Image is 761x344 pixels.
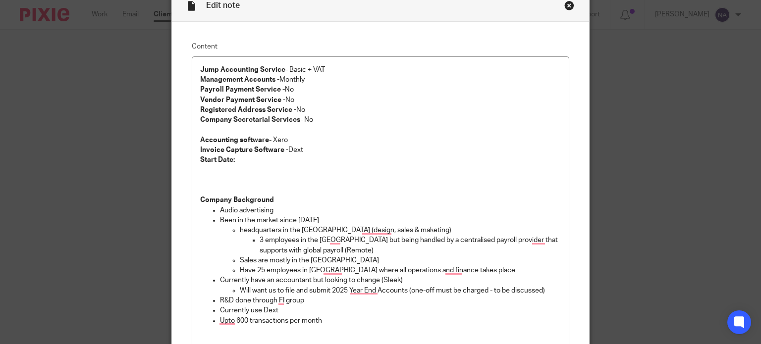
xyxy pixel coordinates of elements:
p: Upto 600 transactions per month [220,316,561,326]
p: 3 employees in the [GEOGRAPHIC_DATA] but being handled by a centralised payroll provider that sup... [260,235,561,255]
strong: Invoice Capture Software - [200,147,288,153]
p: Currently have an accountant but looking to change (Sleek) [220,275,561,285]
label: Content [192,42,570,51]
p: - Xero [200,135,561,145]
p: No [200,85,561,95]
p: R&D done through FI group [220,295,561,305]
p: Have 25 employees in [GEOGRAPHIC_DATA] where all operations and finance takes place [240,265,561,275]
strong: Management Accounts - [200,76,279,83]
strong: Payroll Payment Service - [200,86,285,93]
p: No [200,105,561,115]
div: Close this dialog window [564,0,574,10]
strong: Registered Address Service - [200,106,296,113]
p: No [200,95,561,105]
p: Currently use Dext [220,305,561,315]
p: Monthly [200,75,561,85]
strong: Start Date: [200,156,235,163]
p: Sales are mostly in the [GEOGRAPHIC_DATA] [240,255,561,265]
strong: Accounting software [200,137,269,144]
p: Dext [200,145,561,155]
p: Been in the market since [DATE] [220,215,561,225]
p: headquarters in the [GEOGRAPHIC_DATA] (design, sales & maketing) [240,225,561,235]
p: - No [200,115,561,125]
strong: Company Background [200,197,274,203]
p: - Basic + VAT [200,65,561,75]
strong: Company Secretarial Services [200,116,300,123]
strong: Jump Accounting Service [200,66,285,73]
p: Audio advertising [220,205,561,215]
p: Will want us to file and submit 2025 Year End Accounts (one-off must be charged - to be discussed) [240,286,561,295]
span: Edit note [206,1,240,9]
strong: Vendor Payment Service - [200,97,285,103]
